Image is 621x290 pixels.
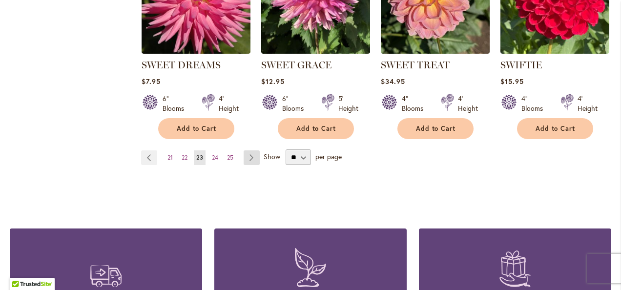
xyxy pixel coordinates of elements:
a: SWEET DREAMS [142,59,221,71]
a: SWEET TREAT [381,46,490,56]
button: Add to Cart [517,118,593,139]
a: 22 [179,150,190,165]
span: 25 [227,154,233,161]
a: 24 [209,150,221,165]
div: 4" Blooms [402,94,429,113]
span: 22 [182,154,187,161]
span: 21 [167,154,173,161]
div: 6" Blooms [282,94,310,113]
span: Add to Cart [416,124,456,133]
button: Add to Cart [397,118,474,139]
span: $34.95 [381,77,405,86]
a: SWIFTIE [500,46,609,56]
button: Add to Cart [158,118,234,139]
a: 21 [165,150,175,165]
a: SWEET GRACE [261,46,370,56]
a: SWEET TREAT [381,59,450,71]
div: 4" Blooms [521,94,549,113]
div: 4' Height [219,94,239,113]
button: Add to Cart [278,118,354,139]
span: Add to Cart [177,124,217,133]
span: 23 [196,154,203,161]
span: $12.95 [261,77,285,86]
span: per page [315,152,342,161]
span: 24 [212,154,218,161]
div: 6" Blooms [163,94,190,113]
a: 25 [225,150,236,165]
a: SWEET GRACE [261,59,331,71]
div: 4' Height [578,94,598,113]
div: 4' Height [458,94,478,113]
span: Show [264,152,280,161]
iframe: Launch Accessibility Center [7,255,35,283]
span: $15.95 [500,77,524,86]
a: SWEET DREAMS [142,46,250,56]
a: SWIFTIE [500,59,542,71]
span: Add to Cart [536,124,576,133]
div: 5' Height [338,94,358,113]
span: Add to Cart [296,124,336,133]
span: $7.95 [142,77,161,86]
